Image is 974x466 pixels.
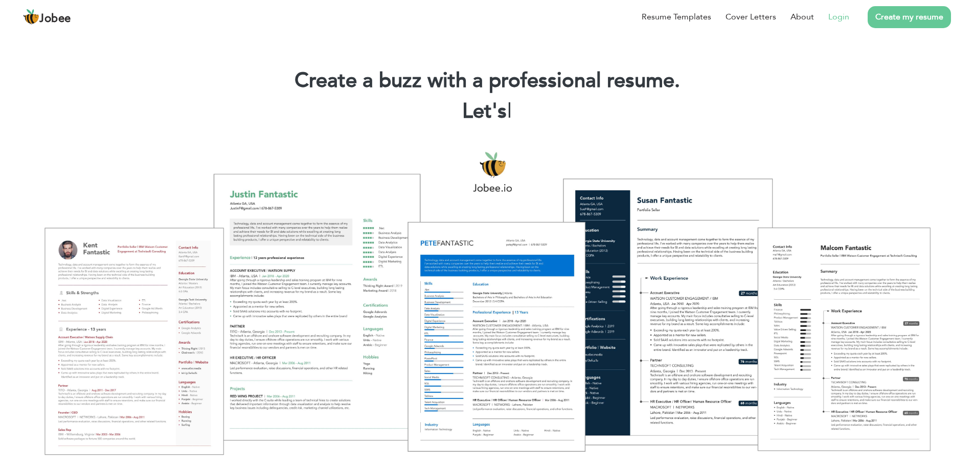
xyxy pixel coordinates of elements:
[790,11,814,23] a: About
[23,9,71,25] a: Jobee
[868,6,951,28] a: Create my resume
[39,13,71,25] span: Jobee
[15,68,959,94] h1: Create a buzz with a professional resume.
[23,9,39,25] img: jobee.io
[642,11,711,23] a: Resume Templates
[507,97,512,125] span: |
[15,98,959,125] h2: Let's
[828,11,849,23] a: Login
[726,11,776,23] a: Cover Letters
